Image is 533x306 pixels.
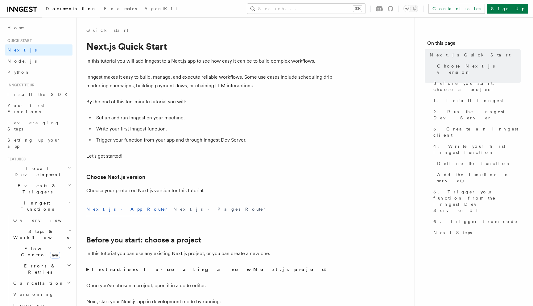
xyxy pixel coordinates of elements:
span: Home [7,25,25,31]
button: Inngest Functions [5,197,72,215]
span: Flow Control [11,246,68,258]
button: Next.js - App Router [86,202,168,216]
span: Next.js [7,48,37,52]
li: Set up and run Inngest on your machine. [94,114,333,122]
span: Define the function [437,160,511,167]
p: Next, start your Next.js app in development mode by running: [86,297,333,306]
button: Events & Triggers [5,180,72,197]
a: Python [5,67,72,78]
span: 1. Install Inngest [433,97,503,104]
span: Documentation [46,6,97,11]
span: 6. Trigger from code [433,218,518,225]
span: Local Development [5,165,67,178]
button: Search...⌘K [247,4,366,14]
a: Define the function [435,158,521,169]
a: Setting up your app [5,134,72,152]
a: Sign Up [487,4,528,14]
span: AgentKit [144,6,177,11]
p: In this tutorial you will add Inngest to a Next.js app to see how easy it can be to build complex... [86,57,333,65]
summary: Instructions for creating a new Next.js project [86,265,333,274]
a: Contact sales [428,4,485,14]
strong: Instructions for creating a new Next.js project [92,267,329,272]
span: Inngest Functions [5,200,67,212]
a: 4. Write your first Inngest function [431,141,521,158]
span: Errors & Retries [11,263,67,275]
p: Inngest makes it easy to build, manage, and execute reliable workflows. Some use cases include sc... [86,73,333,90]
a: AgentKit [141,2,181,17]
span: Your first Functions [7,103,44,114]
h4: On this page [427,39,521,49]
a: Versioning [11,289,72,300]
span: Quick start [5,38,32,43]
button: Errors & Retries [11,260,72,278]
p: Once you've chosen a project, open it in a code editor. [86,281,333,290]
a: Install the SDK [5,89,72,100]
p: By the end of this ten-minute tutorial you will: [86,97,333,106]
span: 3. Create an Inngest client [433,126,521,138]
span: Inngest tour [5,83,35,88]
a: Choose Next.js version [86,173,145,181]
a: Before you start: choose a project [431,78,521,95]
span: Versioning [13,292,54,297]
a: 1. Install Inngest [431,95,521,106]
a: Leveraging Steps [5,117,72,134]
button: Toggle dark mode [403,5,418,12]
a: Home [5,22,72,33]
li: Write your first Inngest function. [94,125,333,133]
a: Before you start: choose a project [86,236,201,244]
span: Steps & Workflows [11,228,69,241]
p: In this tutorial you can use any existing Next.js project, or you can create a new one. [86,249,333,258]
span: Install the SDK [7,92,71,97]
button: Steps & Workflows [11,226,72,243]
span: 5. Trigger your function from the Inngest Dev Server UI [433,189,521,213]
span: Overview [13,218,77,223]
p: Choose your preferred Next.js version for this tutorial: [86,186,333,195]
a: Node.js [5,56,72,67]
span: new [50,252,60,258]
span: Next Steps [433,229,472,236]
a: Documentation [42,2,100,17]
span: Features [5,157,26,162]
span: Events & Triggers [5,183,67,195]
span: 2. Run the Inngest Dev Server [433,109,521,121]
span: Python [7,70,30,75]
span: Examples [104,6,137,11]
a: Add the function to serve() [435,169,521,186]
button: Cancellation [11,278,72,289]
a: Next.js Quick Start [427,49,521,60]
button: Local Development [5,163,72,180]
li: Trigger your function from your app and through Inngest Dev Server. [94,136,333,144]
a: Next.js [5,44,72,56]
a: Overview [11,215,72,226]
a: 2. Run the Inngest Dev Server [431,106,521,123]
span: Setting up your app [7,138,60,149]
span: Choose Next.js version [437,63,521,75]
span: Cancellation [11,280,64,286]
kbd: ⌘K [353,6,362,12]
span: Add the function to serve() [437,172,521,184]
span: Leveraging Steps [7,120,60,131]
a: Examples [100,2,141,17]
button: Next.js - Pages Router [173,202,266,216]
p: Let's get started! [86,152,333,160]
button: Flow Controlnew [11,243,72,260]
a: 5. Trigger your function from the Inngest Dev Server UI [431,186,521,216]
a: Choose Next.js version [435,60,521,78]
h1: Next.js Quick Start [86,41,333,52]
span: Node.js [7,59,37,64]
a: Next Steps [431,227,521,238]
a: 3. Create an Inngest client [431,123,521,141]
a: 6. Trigger from code [431,216,521,227]
a: Quick start [86,27,128,33]
span: Next.js Quick Start [430,52,510,58]
span: Before you start: choose a project [433,80,521,93]
span: 4. Write your first Inngest function [433,143,521,155]
a: Your first Functions [5,100,72,117]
